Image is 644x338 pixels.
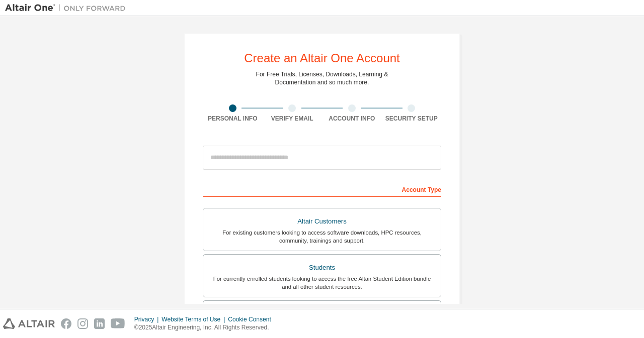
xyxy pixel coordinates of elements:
[263,115,323,123] div: Verify Email
[162,315,228,323] div: Website Terms of Use
[209,229,435,245] div: For existing customers looking to access software downloads, HPC resources, community, trainings ...
[256,70,388,86] div: For Free Trials, Licenses, Downloads, Learning & Documentation and so much more.
[111,318,125,329] img: youtube.svg
[203,181,441,197] div: Account Type
[209,261,435,275] div: Students
[209,275,435,291] div: For currently enrolled students looking to access the free Altair Student Edition bundle and all ...
[94,318,105,329] img: linkedin.svg
[228,315,277,323] div: Cookie Consent
[244,52,400,64] div: Create an Altair One Account
[5,3,131,13] img: Altair One
[322,115,382,123] div: Account Info
[134,323,277,332] p: © 2025 Altair Engineering, Inc. All Rights Reserved.
[382,115,442,123] div: Security Setup
[3,318,55,329] img: altair_logo.svg
[77,318,88,329] img: instagram.svg
[209,214,435,229] div: Altair Customers
[203,115,263,123] div: Personal Info
[61,318,71,329] img: facebook.svg
[134,315,162,323] div: Privacy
